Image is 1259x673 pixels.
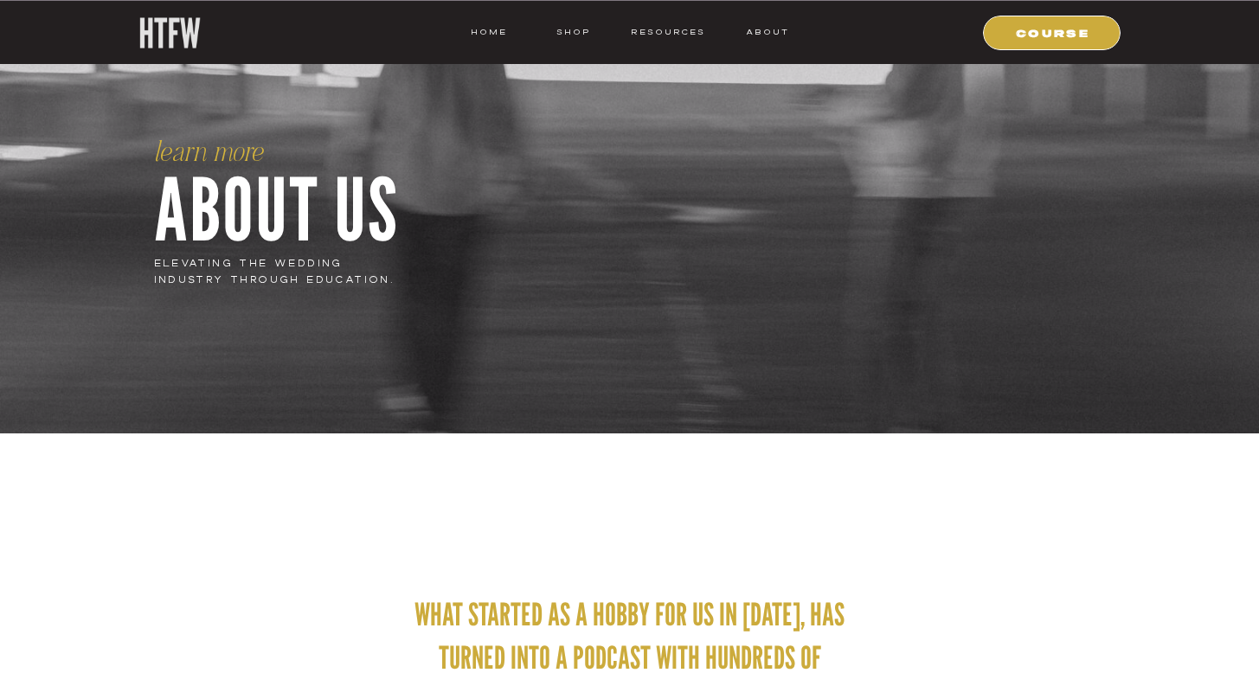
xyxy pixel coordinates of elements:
a: shop [540,24,608,40]
a: COURSE [994,24,1112,40]
a: HOME [471,24,507,40]
p: about us [154,148,543,245]
h1: learn more [154,137,604,169]
p: elevating the wedding industry through education. [154,255,405,290]
a: ABOUT [745,24,789,40]
a: resources [625,24,705,40]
